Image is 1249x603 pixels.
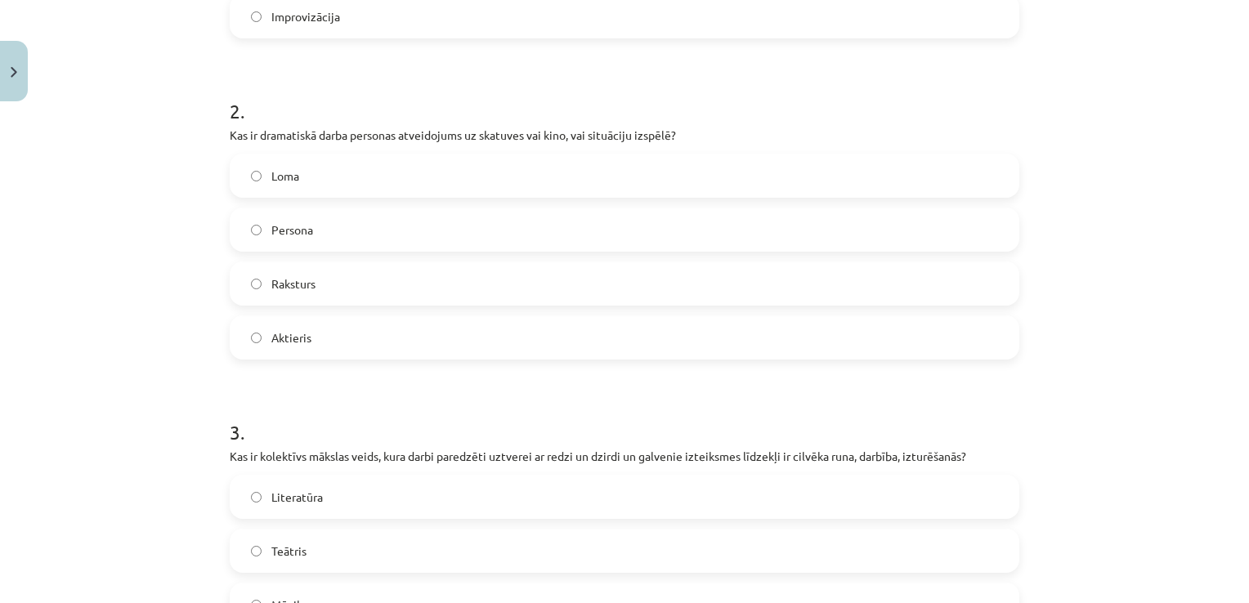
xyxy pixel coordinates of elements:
p: Kas ir kolektīvs mākslas veids, kura darbi paredzēti uztverei ar redzi un dzirdi un galvenie izte... [230,448,1019,465]
p: Kas ir dramatiskā darba personas atveidojums uz skatuves vai kino, vai situāciju izspēlē? [230,127,1019,144]
input: Aktieris [251,333,262,343]
input: Persona [251,225,262,235]
span: Persona [271,221,313,239]
input: Raksturs [251,279,262,289]
span: Raksturs [271,275,316,293]
img: icon-close-lesson-0947bae3869378f0d4975bcd49f059093ad1ed9edebbc8119c70593378902aed.svg [11,67,17,78]
span: Literatūra [271,489,323,506]
span: Aktieris [271,329,311,346]
span: Improvizācija [271,8,340,25]
input: Literatūra [251,492,262,502]
span: Teātris [271,543,307,560]
input: Loma [251,171,262,181]
h1: 3 . [230,392,1019,443]
span: Loma [271,167,299,185]
h1: 2 . [230,71,1019,122]
input: Improvizācija [251,11,262,22]
input: Teātris [251,546,262,556]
